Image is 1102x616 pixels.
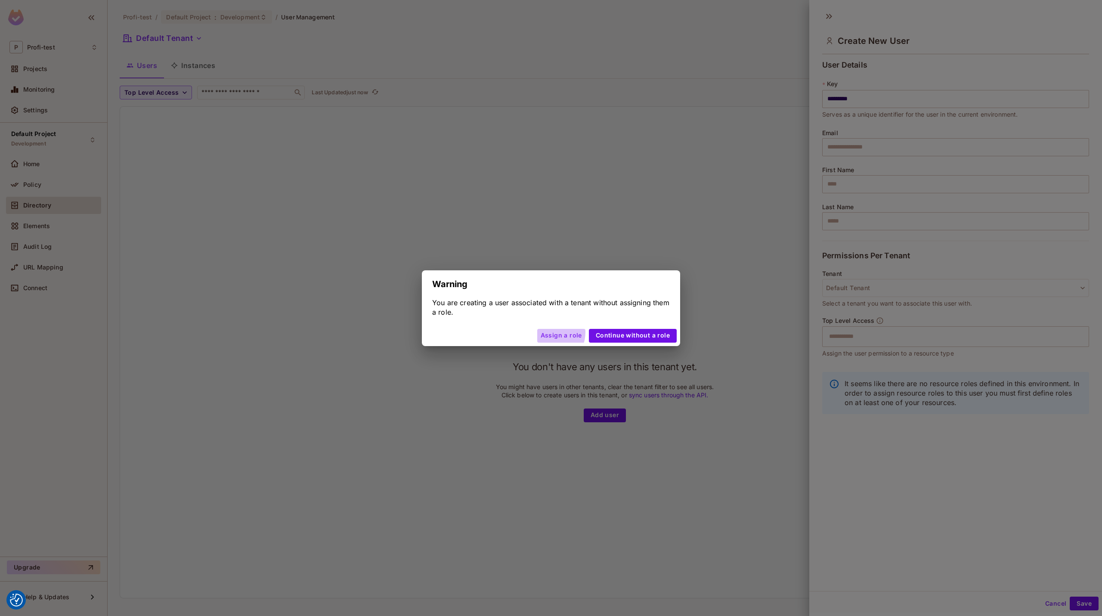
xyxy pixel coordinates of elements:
[10,594,23,607] button: Consent Preferences
[589,329,677,343] button: Continue without a role
[422,270,680,298] h2: Warning
[432,298,670,317] div: You are creating a user associated with a tenant without assigning them a role.
[10,594,23,607] img: Revisit consent button
[537,329,585,343] button: Assign a role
